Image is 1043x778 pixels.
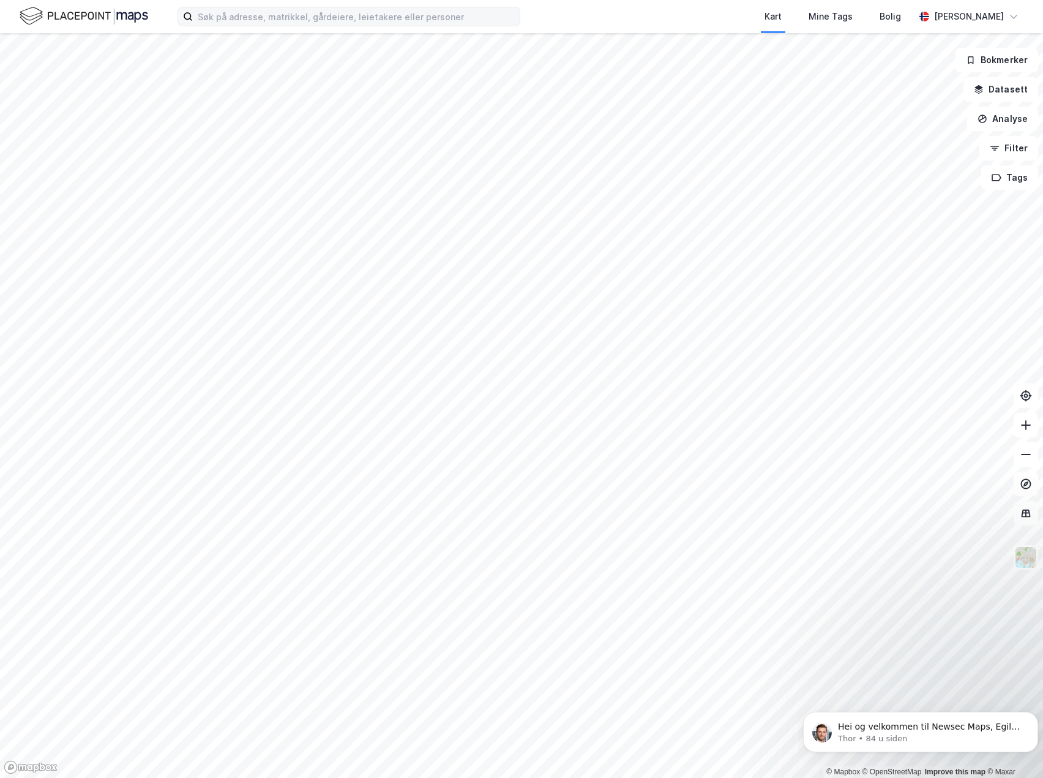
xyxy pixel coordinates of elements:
div: [PERSON_NAME] [934,9,1004,24]
a: Mapbox homepage [4,760,58,774]
iframe: Intercom notifications melding [798,686,1043,772]
div: Bolig [880,9,901,24]
img: logo.f888ab2527a4732fd821a326f86c7f29.svg [20,6,148,27]
button: Datasett [963,77,1038,102]
a: Mapbox [826,768,860,776]
input: Søk på adresse, matrikkel, gårdeiere, leietakere eller personer [193,7,520,26]
button: Filter [979,136,1038,161]
div: Mine Tags [809,9,853,24]
div: Kart [764,9,782,24]
button: Bokmerker [955,48,1038,72]
button: Tags [981,165,1038,190]
a: OpenStreetMap [862,768,922,776]
img: Z [1014,546,1037,569]
button: Analyse [967,107,1038,131]
a: Improve this map [925,768,985,776]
